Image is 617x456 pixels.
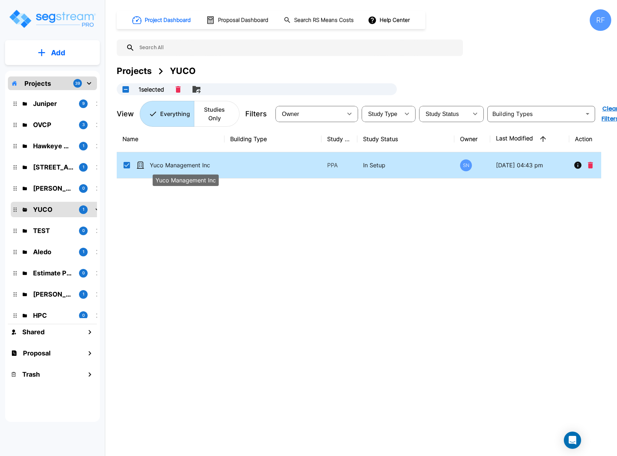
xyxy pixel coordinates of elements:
[173,83,184,96] button: Delete
[140,101,194,127] button: Everything
[160,110,190,118] p: Everything
[5,42,100,63] button: Add
[426,111,459,117] span: Study Status
[83,143,84,149] p: 1
[490,109,581,119] input: Building Types
[33,183,73,193] p: Signorelli
[294,16,354,24] h1: Search RS Means Costs
[421,104,468,124] div: Select
[83,249,84,255] p: 1
[82,101,85,107] p: 9
[321,126,357,152] th: Study Type
[33,226,73,236] p: TEST
[596,158,610,172] button: More-Options
[33,247,73,257] p: Aledo
[277,104,342,124] div: Select
[135,39,459,56] input: Search All
[496,161,563,169] p: [DATE] 04:43 pm
[24,79,51,88] p: Projects
[189,82,204,97] button: Move
[23,348,51,358] h1: Proposal
[363,161,449,169] p: In Setup
[460,159,472,171] div: SN
[366,13,413,27] button: Help Center
[33,268,73,278] p: Estimate Property
[22,327,45,337] h1: Shared
[117,65,152,78] div: Projects
[33,141,73,151] p: Hawkeye Medical LLC
[119,82,133,97] button: UnSelectAll
[156,176,216,185] p: Yuco Management Inc
[145,16,191,24] h1: Project Dashboard
[33,120,73,130] p: OVCP
[327,161,352,169] p: PPA
[82,228,85,234] p: 0
[117,126,224,152] th: Name
[363,104,400,124] div: Select
[33,99,73,108] p: Juniper
[82,312,85,318] p: 0
[33,289,73,299] p: Kessler Rental
[218,16,268,24] h1: Proposal Dashboard
[82,270,85,276] p: 0
[83,164,84,170] p: 1
[83,206,84,213] p: 1
[245,108,267,119] p: Filters
[454,126,490,152] th: Owner
[51,47,65,58] p: Add
[8,9,96,29] img: Logo
[139,85,164,94] p: 1 selected
[569,126,616,152] th: Action
[282,111,299,117] span: Owner
[150,161,222,169] p: Yuco Management Inc
[83,291,84,297] p: 1
[583,109,593,119] button: Open
[82,185,85,191] p: 0
[357,126,454,152] th: Study Status
[571,158,585,172] button: Info
[198,105,231,122] p: Studies Only
[224,126,321,152] th: Building Type
[281,13,358,27] button: Search RS Means Costs
[368,111,397,117] span: Study Type
[22,369,40,379] h1: Trash
[194,101,240,127] button: Studies Only
[590,9,611,31] div: RF
[33,311,73,320] p: HPC
[33,205,73,214] p: YUCO
[585,158,596,172] button: Delete
[490,126,569,152] th: Last Modified
[82,122,85,128] p: 3
[75,80,80,87] p: 39
[564,432,581,449] div: Open Intercom Messenger
[140,101,240,127] div: Platform
[170,65,196,78] div: YUCO
[33,162,73,172] p: 138 Polecat Lane
[117,108,134,119] p: View
[129,12,195,28] button: Project Dashboard
[203,13,272,28] button: Proposal Dashboard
